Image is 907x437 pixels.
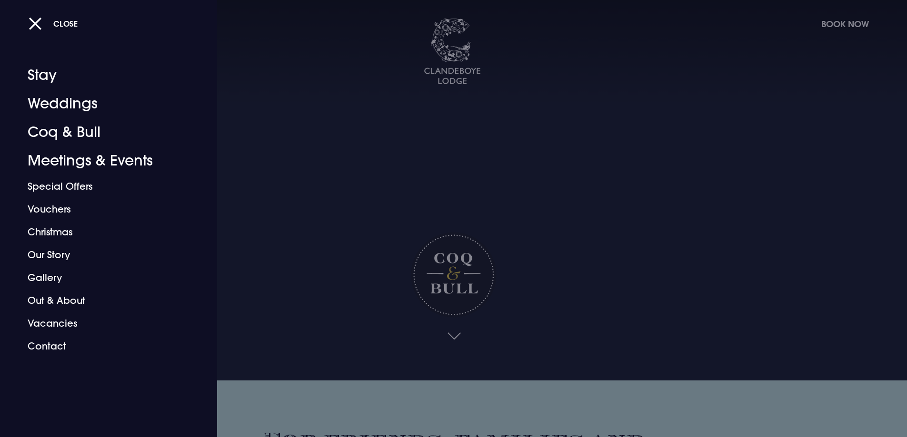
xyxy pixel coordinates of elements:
[29,14,78,33] button: Close
[28,221,178,243] a: Christmas
[28,312,178,335] a: Vacancies
[28,243,178,266] a: Our Story
[28,289,178,312] a: Out & About
[28,198,178,221] a: Vouchers
[28,61,178,89] a: Stay
[28,89,178,118] a: Weddings
[28,175,178,198] a: Special Offers
[53,19,78,29] span: Close
[28,146,178,175] a: Meetings & Events
[28,266,178,289] a: Gallery
[28,335,178,358] a: Contact
[28,118,178,146] a: Coq & Bull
